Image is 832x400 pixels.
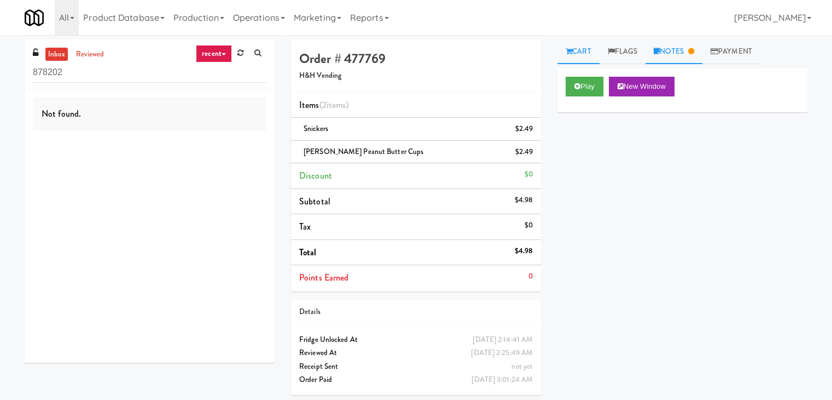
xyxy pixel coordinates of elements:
[33,62,266,83] input: Search vision orders
[73,48,107,61] a: reviewed
[42,107,81,120] span: Not found.
[299,373,533,387] div: Order Paid
[299,246,317,259] span: Total
[299,305,533,319] div: Details
[702,39,760,64] a: Payment
[304,123,328,134] span: Snickers
[472,373,533,387] div: [DATE] 3:01:24 AM
[45,48,68,61] a: inbox
[299,271,348,284] span: Points Earned
[299,52,533,66] h4: Order # 477769
[299,99,348,111] span: Items
[304,146,423,157] span: [PERSON_NAME] Peanut Butter Cups
[473,333,533,347] div: [DATE] 2:14:41 AM
[299,195,330,208] span: Subtotal
[299,220,311,233] span: Tax
[525,219,533,232] div: $0
[511,361,533,372] span: not yet
[609,77,674,96] button: New Window
[319,99,349,111] span: (2 )
[515,193,533,207] div: $4.98
[25,8,44,27] img: Micromart
[515,122,533,136] div: $2.49
[557,39,600,64] a: Cart
[471,346,533,360] div: [DATE] 2:25:49 AM
[327,99,346,111] ng-pluralize: items
[299,169,332,182] span: Discount
[528,270,533,283] div: 0
[299,333,533,347] div: Fridge Unlocked At
[645,39,702,64] a: Notes
[600,39,646,64] a: Flags
[525,168,533,181] div: $0
[299,360,533,374] div: Receipt Sent
[196,45,232,62] a: recent
[515,244,533,258] div: $4.98
[299,72,533,80] h5: H&H Vending
[515,145,533,159] div: $2.49
[566,77,603,96] button: Play
[299,346,533,360] div: Reviewed At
